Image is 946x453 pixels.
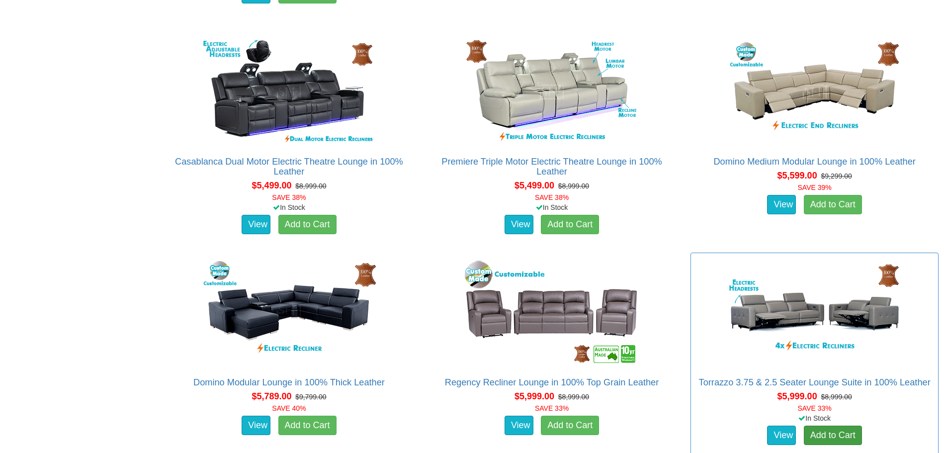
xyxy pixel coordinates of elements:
a: Add to Cart [541,215,599,235]
a: Domino Medium Modular Lounge in 100% Leather [713,157,915,167]
font: SAVE 38% [272,193,306,201]
a: Casablanca Dual Motor Electric Theatre Lounge in 100% Leather [175,157,403,177]
del: $8,999.00 [821,393,852,401]
a: Premiere Triple Motor Electric Theatre Lounge in 100% Leather [441,157,662,177]
a: View [242,416,270,436]
a: View [242,215,270,235]
del: $9,799.00 [295,393,326,401]
a: Add to Cart [804,195,862,215]
span: $5,999.00 [515,391,554,401]
a: View [767,426,796,446]
img: Casablanca Dual Motor Electric Theatre Lounge in 100% Leather [199,37,378,147]
del: $8,999.00 [295,182,326,190]
a: Regency Recliner Lounge in 100% Top Grain Leather [445,377,659,387]
a: Add to Cart [804,426,862,446]
a: View [505,416,533,436]
del: $9,299.00 [821,172,852,180]
a: Add to Cart [541,416,599,436]
font: SAVE 39% [798,183,832,191]
span: $5,599.00 [777,171,817,181]
img: Domino Medium Modular Lounge in 100% Leather [725,37,904,147]
font: SAVE 33% [535,404,569,412]
font: SAVE 38% [535,193,569,201]
img: Torrazzo 3.75 & 2.5 Seater Lounge Suite in 100% Leather [725,258,904,367]
del: $8,999.00 [558,182,589,190]
div: In Stock [688,413,941,423]
span: $5,499.00 [515,181,554,190]
font: SAVE 33% [798,404,832,412]
img: Domino Modular Lounge in 100% Thick Leather [199,258,378,367]
span: $5,499.00 [252,181,291,190]
div: In Stock [163,202,415,212]
span: $5,789.00 [252,391,291,401]
a: Add to Cart [278,215,337,235]
a: Torrazzo 3.75 & 2.5 Seater Lounge Suite in 100% Leather [699,377,931,387]
font: SAVE 40% [272,404,306,412]
a: Domino Modular Lounge in 100% Thick Leather [193,377,385,387]
a: View [767,195,796,215]
del: $8,999.00 [558,393,589,401]
a: Add to Cart [278,416,337,436]
div: In Stock [426,202,678,212]
span: $5,999.00 [777,391,817,401]
img: Regency Recliner Lounge in 100% Top Grain Leather [462,258,641,367]
img: Premiere Triple Motor Electric Theatre Lounge in 100% Leather [462,37,641,147]
a: View [505,215,533,235]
